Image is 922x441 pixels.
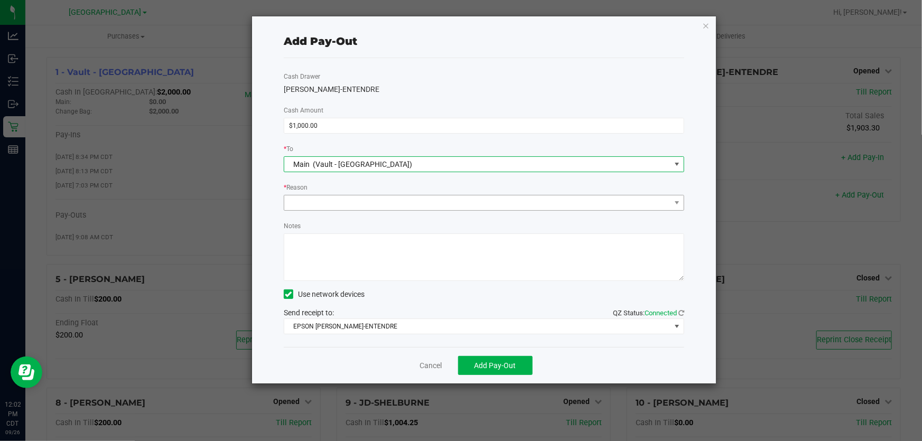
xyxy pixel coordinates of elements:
label: Notes [284,221,301,231]
span: Add Pay-Out [474,361,516,370]
label: To [284,144,293,154]
span: QZ Status: [613,309,684,317]
label: Use network devices [284,289,365,300]
span: Send receipt to: [284,308,334,317]
a: Cancel [420,360,442,371]
button: Add Pay-Out [458,356,533,375]
div: Add Pay-Out [284,33,357,49]
span: Main [294,160,310,168]
span: EPSON [PERSON_NAME]-ENTENDRE [284,319,670,334]
span: Connected [645,309,677,317]
div: [PERSON_NAME]-ENTENDRE [284,84,684,95]
label: Cash Drawer [284,72,320,81]
label: Reason [284,183,308,192]
span: (Vault - [GEOGRAPHIC_DATA]) [313,160,413,168]
span: Cash Amount [284,107,323,114]
iframe: Resource center [11,356,42,388]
